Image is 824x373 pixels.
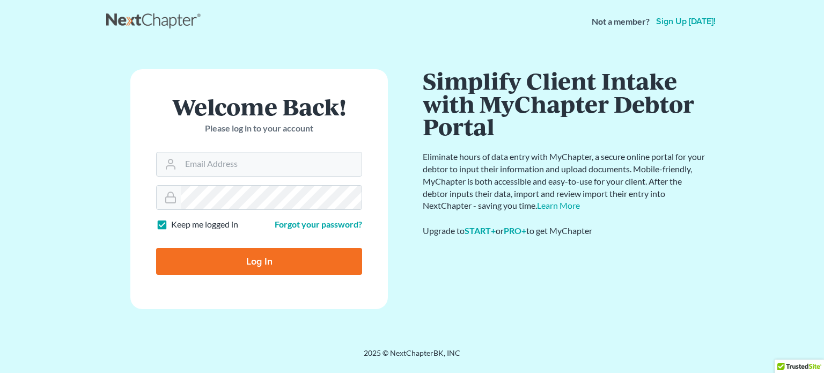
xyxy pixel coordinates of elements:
[423,151,707,212] p: Eliminate hours of data entry with MyChapter, a secure online portal for your debtor to input the...
[171,218,238,231] label: Keep me logged in
[504,225,526,236] a: PRO+
[465,225,496,236] a: START+
[106,348,718,367] div: 2025 © NextChapterBK, INC
[156,248,362,275] input: Log In
[423,225,707,237] div: Upgrade to or to get MyChapter
[181,152,362,176] input: Email Address
[654,17,718,26] a: Sign up [DATE]!
[156,122,362,135] p: Please log in to your account
[537,200,580,210] a: Learn More
[275,219,362,229] a: Forgot your password?
[423,69,707,138] h1: Simplify Client Intake with MyChapter Debtor Portal
[156,95,362,118] h1: Welcome Back!
[592,16,650,28] strong: Not a member?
